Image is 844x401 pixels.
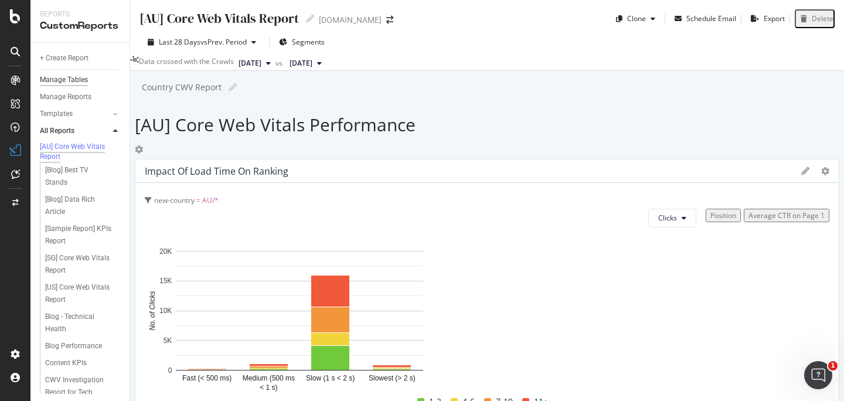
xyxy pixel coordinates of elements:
a: CWV Investigation Report for Tech [45,374,121,399]
button: Position [706,209,741,222]
a: [Blog] Best TV Stands [45,164,121,189]
div: [AU] Core Web Vitals Performance [135,115,839,159]
text: No. of Clicks [148,291,156,330]
text: 0 [168,366,172,375]
span: 1 [828,361,838,371]
div: [Blog] Data Rich Article [45,193,111,218]
text: < 1 s) [260,383,277,392]
a: Manage Reports [40,91,121,103]
span: 2025 Jul. 6th [290,58,312,69]
span: vs Prev. Period [200,37,247,47]
a: [SG] Core Web Vitals Report [45,252,121,277]
a: Blog - Technical Health [45,311,121,335]
div: [AU] Core Web Vitals Report [40,142,112,162]
a: All Reports [40,125,110,137]
text: 20K [159,247,172,256]
div: gear [135,145,143,154]
button: Schedule Email [670,9,736,28]
span: Last 28 Days [159,37,200,47]
text: Slowest (> 2 s) [369,374,416,382]
svg: A chart. [145,245,454,395]
div: arrow-right-arrow-left [386,16,393,24]
button: Clone [611,9,660,28]
div: All Reports [40,125,74,137]
div: [Sample Report] KPIs Report [45,223,113,247]
a: Manage Tables [40,74,121,86]
span: = [196,195,200,205]
div: Average CTR on Page 1 [748,210,825,220]
div: CWV Investigation Report for Tech [45,374,114,399]
div: [AU] Core Web Vitals Report [139,9,299,28]
text: 5K [164,337,172,345]
i: Edit report name [306,15,314,23]
i: Edit report name [229,83,237,91]
div: Impact of Load Time on Ranking [145,165,288,177]
div: [Blog] Best TV Stands [45,164,110,189]
div: Blog - Technical Health [45,311,111,335]
div: Schedule Email [686,13,736,23]
span: vs [275,58,285,68]
div: Data crossed with the Crawls [139,56,234,70]
text: Slow (1 s < 2 s) [306,374,355,382]
text: Medium (500 ms [243,374,295,382]
button: Average CTR on Page 1 [744,209,829,222]
a: [US] Core Web Vitals Report [45,281,121,306]
div: Export [764,13,785,23]
div: Position [710,210,736,220]
button: Clicks [648,209,696,227]
div: Manage Tables [40,74,88,86]
span: Clicks [658,213,677,223]
span: 2025 Aug. 3rd [239,58,261,69]
div: Clone [627,13,646,23]
span: new-country [154,195,195,205]
span: Segments [292,37,325,47]
a: + Create Report [40,52,121,64]
button: [DATE] [234,56,275,70]
div: Delete [812,13,833,23]
div: Reports [40,9,120,19]
a: Content KPIs [45,357,121,369]
h2: [AU] Core Web Vitals Performance [135,115,839,134]
div: CustomReports [40,19,120,33]
div: Blog Performance [45,340,102,352]
text: 15K [159,277,172,286]
a: Blog Performance [45,340,121,352]
button: Delete [795,9,835,28]
button: [DATE] [285,56,326,70]
text: 10K [159,307,172,315]
iframe: Intercom live chat [804,361,832,389]
button: Last 28 DaysvsPrev. Period [139,36,264,47]
a: Templates [40,108,110,120]
div: Manage Reports [40,91,91,103]
div: + Create Report [40,52,89,64]
div: Country CWV Report [142,81,222,93]
button: Segments [274,33,329,52]
button: Export [746,9,785,28]
div: Templates [40,108,73,120]
a: [AU] Core Web Vitals Report [40,142,121,162]
text: Fast (< 500 ms) [182,374,232,382]
div: [US] Core Web Vitals Report [45,281,113,306]
a: [Sample Report] KPIs Report [45,223,121,247]
a: [Blog] Data Rich Article [45,193,121,218]
div: [SG] Core Web Vitals Report [45,252,113,277]
div: Content KPIs [45,357,87,369]
div: [DOMAIN_NAME] [319,14,382,26]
